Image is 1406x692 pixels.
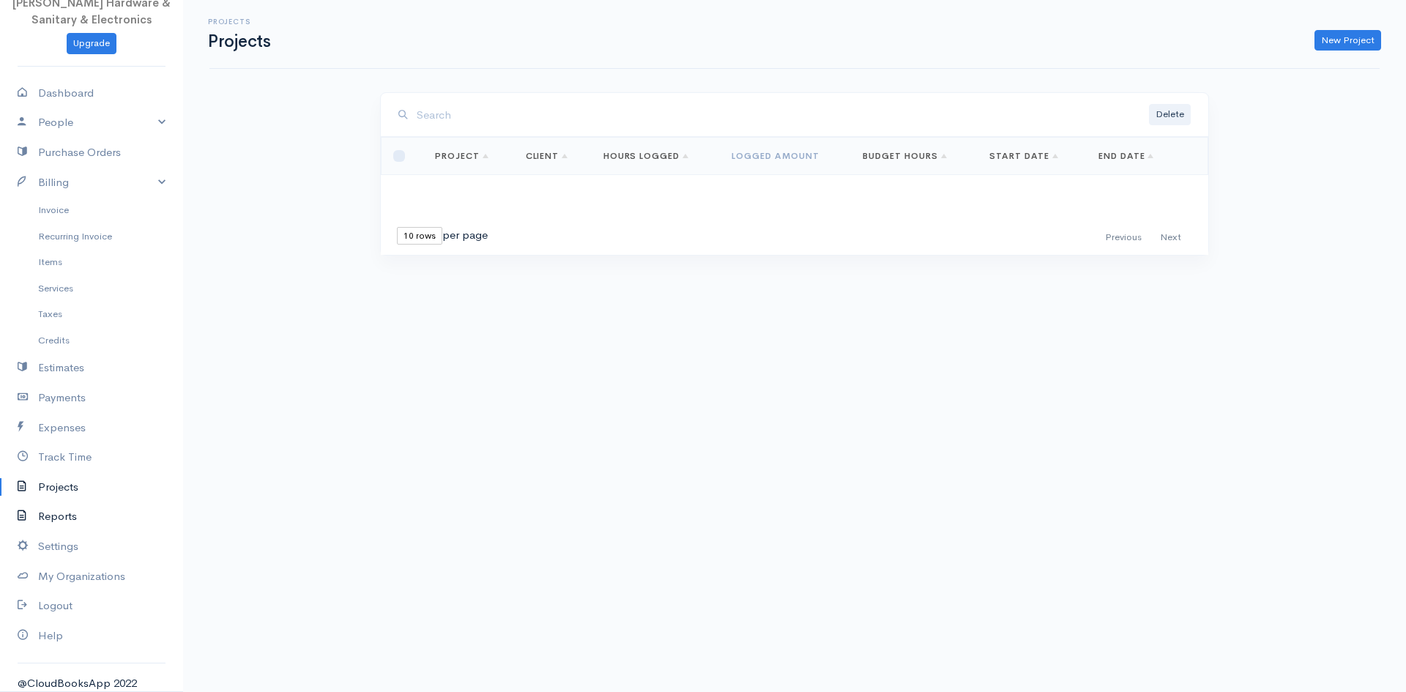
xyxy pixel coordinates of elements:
div: @CloudBooksApp 2022 [18,675,165,692]
a: Hours Logged [603,150,689,162]
a: Project [435,150,488,162]
h6: Projects [208,18,270,26]
th: Logged Amount [720,138,851,175]
a: Upgrade [67,33,116,54]
div: per page [397,227,488,245]
h1: Projects [208,32,270,51]
button: Delete [1149,104,1191,125]
a: Client [526,150,568,162]
a: New Project [1314,30,1381,51]
a: End Date [1098,150,1154,162]
a: Budget Hours [863,150,947,162]
a: Start Date [989,150,1058,162]
input: Search [417,100,1149,130]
